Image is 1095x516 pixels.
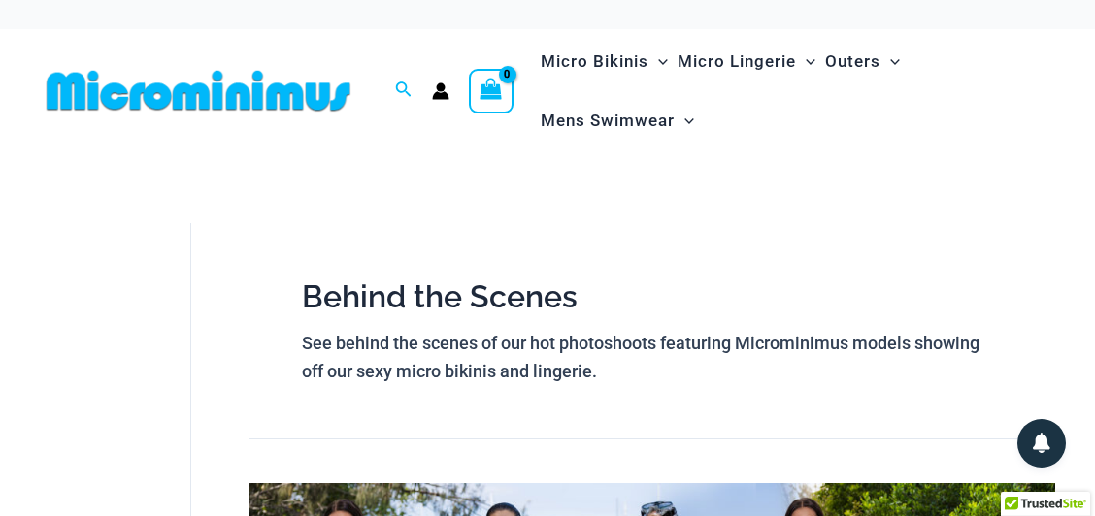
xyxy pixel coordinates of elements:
span: Menu Toggle [796,37,815,86]
span: Mens Swimwear [541,96,675,145]
h1: Behind the Scenes [302,275,1003,319]
a: View Shopping Cart, empty [469,69,514,113]
a: Account icon link [432,82,449,100]
a: Mens SwimwearMenu ToggleMenu Toggle [536,91,699,150]
a: Search icon link [395,79,413,103]
span: Micro Bikinis [541,37,648,86]
span: Menu Toggle [648,37,668,86]
span: Micro Lingerie [678,37,796,86]
a: Micro LingerieMenu ToggleMenu Toggle [673,32,820,91]
img: MM SHOP LOGO FLAT [39,69,358,113]
a: Micro BikinisMenu ToggleMenu Toggle [536,32,673,91]
span: Menu Toggle [675,96,694,145]
p: See behind the scenes of our hot photoshoots featuring Microminimus models showing off our sexy m... [302,329,1003,386]
a: OutersMenu ToggleMenu Toggle [820,32,905,91]
nav: Site Navigation [533,29,1056,153]
span: Outers [825,37,880,86]
span: Menu Toggle [880,37,900,86]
